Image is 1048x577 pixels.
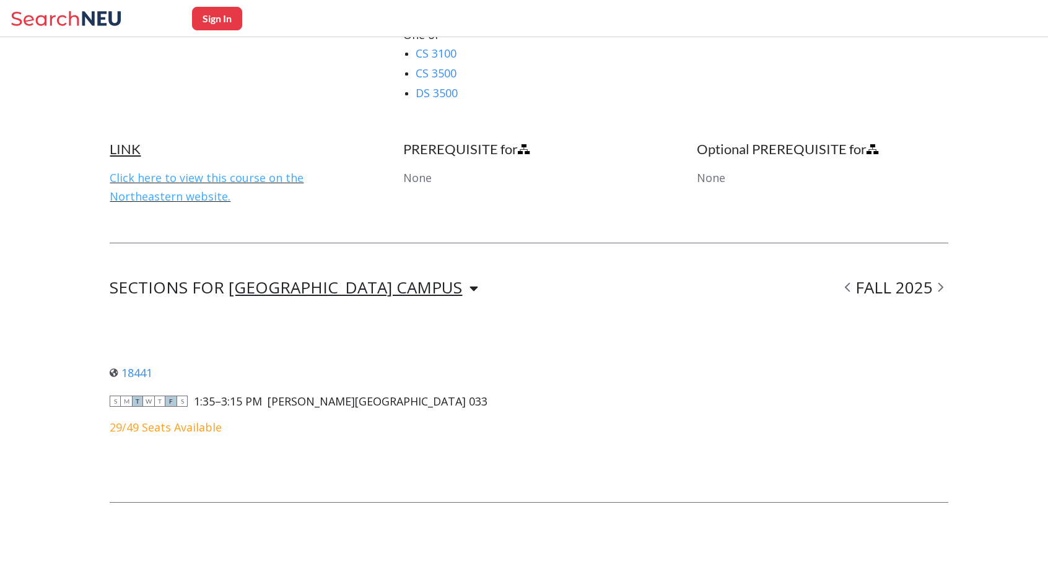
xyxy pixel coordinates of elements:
span: W [143,396,154,407]
a: CS 3100 [416,46,456,61]
span: None [403,170,432,185]
span: S [110,396,121,407]
div: FALL 2025 [840,280,948,295]
div: SECTIONS FOR [110,280,478,295]
h4: PREREQUISITE for [403,141,655,158]
span: M [121,396,132,407]
span: S [177,396,188,407]
div: [PERSON_NAME][GEOGRAPHIC_DATA] 033 [268,394,487,408]
a: 18441 [110,365,152,380]
span: None [697,170,725,185]
span: T [132,396,143,407]
div: 1:35–3:15 PM [194,394,262,408]
a: Click here to view this course on the Northeastern website. [110,170,303,204]
button: Sign In [192,7,242,30]
h4: LINK [110,141,361,158]
a: DS 3500 [416,85,458,100]
h4: Optional PREREQUISITE for [697,141,948,158]
div: [GEOGRAPHIC_DATA] CAMPUS [229,280,462,294]
a: CS 3500 [416,66,456,80]
span: F [165,396,177,407]
div: 29/49 Seats Available [110,420,487,434]
span: T [154,396,165,407]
